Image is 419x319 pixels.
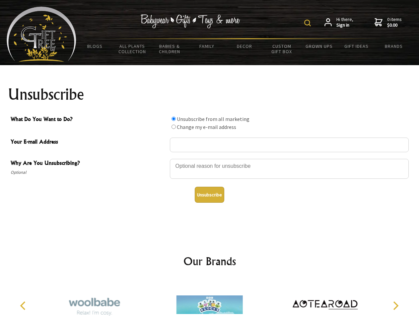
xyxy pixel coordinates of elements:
[387,22,402,28] strong: $0.00
[114,39,151,58] a: All Plants Collection
[195,187,224,203] button: Unsubscribe
[263,39,301,58] a: Custom Gift Box
[226,39,263,53] a: Decor
[338,39,375,53] a: Gift Ideas
[141,14,240,28] img: Babywear - Gifts - Toys & more
[387,16,402,28] span: 0 items
[151,39,188,58] a: Babies & Children
[13,253,406,269] h2: Our Brands
[172,125,176,129] input: What Do You Want to Do?
[375,17,402,28] a: 0 items$0.00
[188,39,226,53] a: Family
[11,159,167,168] span: Why Are You Unsubscribing?
[11,115,167,125] span: What Do You Want to Do?
[17,298,31,313] button: Previous
[375,39,413,53] a: Brands
[172,117,176,121] input: What Do You Want to Do?
[177,116,249,122] label: Unsubscribe from all marketing
[388,298,403,313] button: Next
[177,124,236,130] label: Change my e-mail address
[76,39,114,53] a: BLOGS
[336,17,353,28] span: Hi there,
[7,7,76,62] img: Babyware - Gifts - Toys and more...
[300,39,338,53] a: Grown Ups
[170,138,409,152] input: Your E-mail Address
[8,86,411,102] h1: Unsubscribe
[304,20,311,26] img: product search
[11,138,167,147] span: Your E-mail Address
[336,22,353,28] strong: Sign in
[324,17,353,28] a: Hi there,Sign in
[170,159,409,179] textarea: Why Are You Unsubscribing?
[11,168,167,176] span: Optional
